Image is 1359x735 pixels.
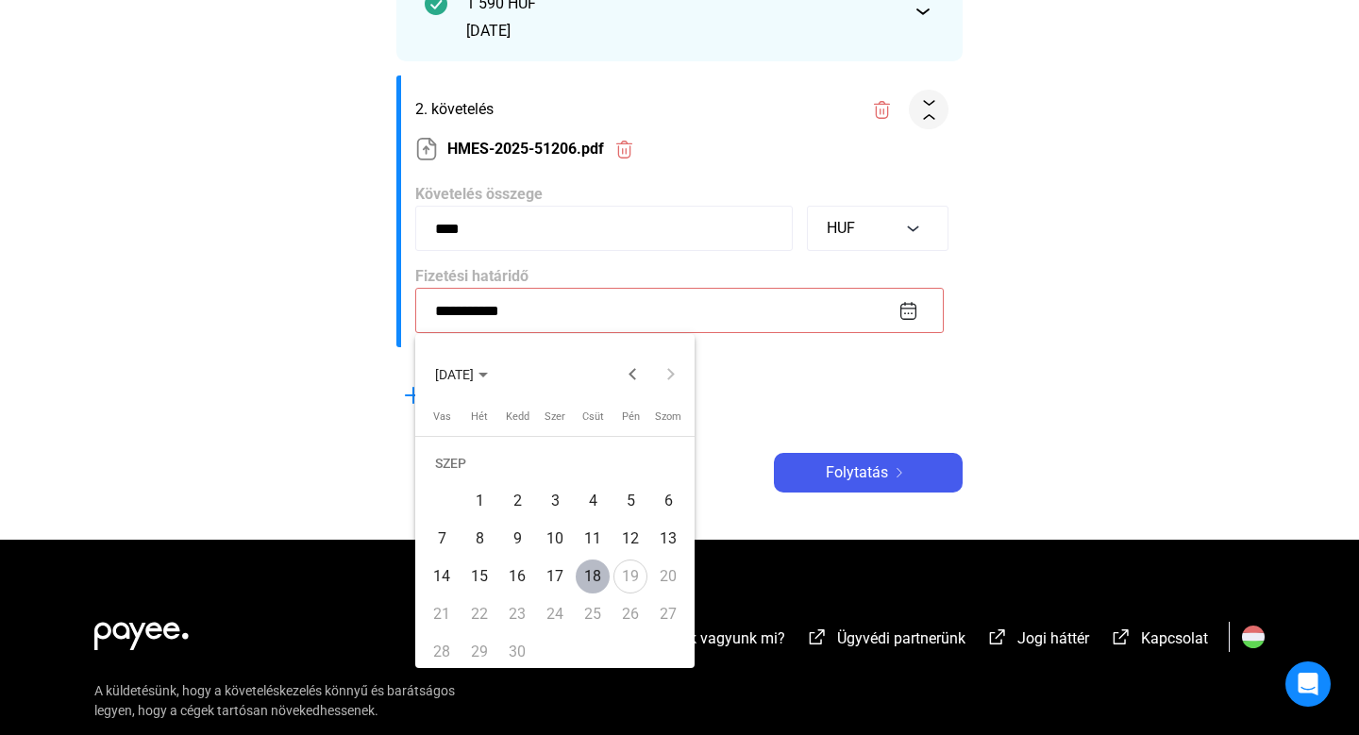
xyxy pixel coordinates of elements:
div: 29 [462,635,496,669]
button: September 13, 2025 [649,520,687,558]
button: September 21, 2025 [423,595,461,633]
button: September 19, 2025 [612,558,649,595]
button: September 12, 2025 [612,520,649,558]
div: 26 [613,597,647,631]
div: Open Intercom Messenger [1285,661,1331,707]
button: September 25, 2025 [574,595,612,633]
span: Pén [622,410,640,423]
span: Vas [433,410,451,423]
div: 6 [651,484,685,518]
div: 30 [500,635,534,669]
div: 14 [425,560,459,593]
span: [DATE] [435,367,474,382]
div: 11 [576,522,610,556]
div: 13 [651,522,685,556]
button: September 17, 2025 [536,558,574,595]
span: Csüt [582,410,604,423]
button: Previous month [614,355,652,393]
div: 17 [538,560,572,593]
div: 27 [651,597,685,631]
button: September 22, 2025 [461,595,498,633]
div: 4 [576,484,610,518]
button: September 8, 2025 [461,520,498,558]
button: September 2, 2025 [498,482,536,520]
span: Hét [471,410,488,423]
button: Next month [652,355,690,393]
div: 20 [651,560,685,593]
div: 25 [576,597,610,631]
button: September 29, 2025 [461,633,498,671]
button: September 7, 2025 [423,520,461,558]
div: 15 [462,560,496,593]
button: September 5, 2025 [612,482,649,520]
div: 16 [500,560,534,593]
div: 28 [425,635,459,669]
button: September 1, 2025 [461,482,498,520]
button: September 23, 2025 [498,595,536,633]
div: 12 [613,522,647,556]
div: 3 [538,484,572,518]
button: September 14, 2025 [423,558,461,595]
span: Kedd [506,410,529,423]
td: SZEP [423,444,687,482]
button: September 16, 2025 [498,558,536,595]
span: Szom [655,410,681,423]
button: September 28, 2025 [423,633,461,671]
button: September 20, 2025 [649,558,687,595]
button: September 27, 2025 [649,595,687,633]
button: September 18, 2025 [574,558,612,595]
div: 8 [462,522,496,556]
button: September 6, 2025 [649,482,687,520]
button: September 4, 2025 [574,482,612,520]
span: Szer [545,410,565,423]
div: 1 [462,484,496,518]
button: September 10, 2025 [536,520,574,558]
button: Choose month and year [420,355,503,393]
div: 5 [613,484,647,518]
button: September 9, 2025 [498,520,536,558]
div: 18 [576,560,610,593]
button: September 3, 2025 [536,482,574,520]
div: 24 [538,597,572,631]
button: September 15, 2025 [461,558,498,595]
div: 9 [500,522,534,556]
button: September 24, 2025 [536,595,574,633]
button: September 26, 2025 [612,595,649,633]
div: 19 [613,560,647,593]
div: 2 [500,484,534,518]
div: 10 [538,522,572,556]
div: 23 [500,597,534,631]
div: 22 [462,597,496,631]
button: September 30, 2025 [498,633,536,671]
div: 7 [425,522,459,556]
button: September 11, 2025 [574,520,612,558]
div: 21 [425,597,459,631]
